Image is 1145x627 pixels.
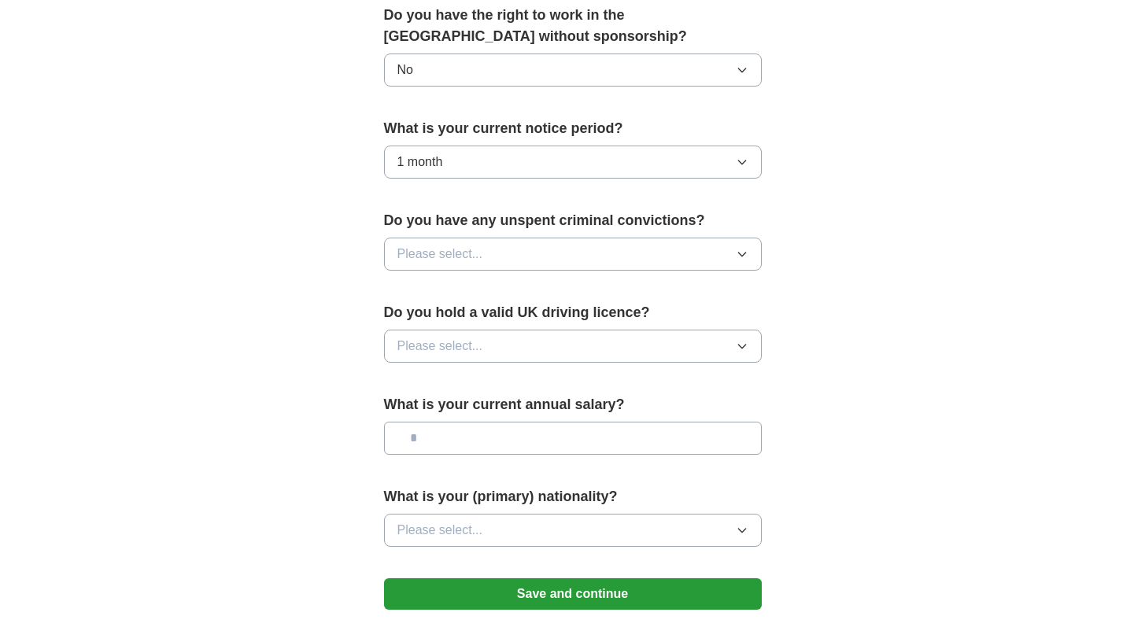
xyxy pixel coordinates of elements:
label: Do you have the right to work in the [GEOGRAPHIC_DATA] without sponsorship? [384,5,762,47]
button: No [384,53,762,87]
span: Please select... [397,245,483,264]
span: No [397,61,413,79]
span: Please select... [397,337,483,356]
span: 1 month [397,153,443,172]
button: Save and continue [384,578,762,610]
button: Please select... [384,330,762,363]
button: Please select... [384,514,762,547]
button: 1 month [384,146,762,179]
label: Do you hold a valid UK driving licence? [384,302,762,323]
span: Please select... [397,521,483,540]
label: What is your current annual salary? [384,394,762,415]
label: Do you have any unspent criminal convictions? [384,210,762,231]
button: Please select... [384,238,762,271]
label: What is your (primary) nationality? [384,486,762,507]
label: What is your current notice period? [384,118,762,139]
